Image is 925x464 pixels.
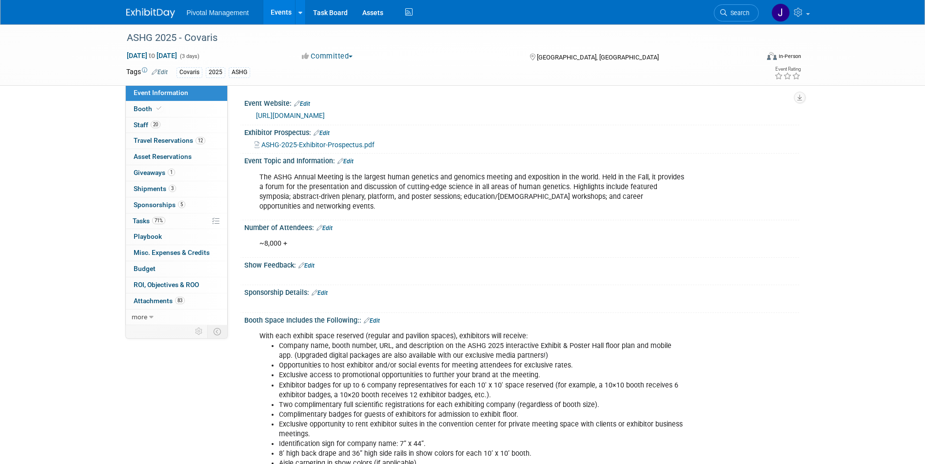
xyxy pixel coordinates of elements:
[244,125,799,138] div: Exhibitor Prospectus:
[316,225,333,232] a: Edit
[134,201,185,209] span: Sponsorships
[255,141,374,149] a: ASHG-2025-Exhibitor-Prospectus.pdf
[778,53,801,60] div: In-Person
[126,309,227,325] a: more
[206,67,225,77] div: 2025
[244,258,799,271] div: Show Feedback:
[196,137,205,144] span: 12
[244,154,799,166] div: Event Topic and Information:
[134,265,156,272] span: Budget
[126,181,227,197] a: Shipments3
[314,130,330,136] a: Edit
[126,293,227,309] a: Attachments83
[134,105,163,113] span: Booth
[134,297,185,305] span: Attachments
[253,234,692,253] div: ~8,000 +
[279,439,686,449] li: Identification sign for company name: 7” x 44”.
[126,133,227,149] a: Travel Reservations12
[132,313,147,321] span: more
[179,53,199,59] span: (3 days)
[126,197,227,213] a: Sponsorships5
[767,52,777,60] img: Format-Inperson.png
[134,89,188,97] span: Event Information
[364,317,380,324] a: Edit
[298,51,356,61] button: Committed
[134,232,162,240] span: Playbook
[126,51,177,60] span: [DATE] [DATE]
[134,121,160,129] span: Staff
[134,281,199,289] span: ROI, Objectives & ROO
[134,169,175,176] span: Giveaways
[187,9,249,17] span: Pivotal Management
[126,117,227,133] a: Staff20
[134,185,176,193] span: Shipments
[147,52,157,59] span: to
[177,67,202,77] div: Covaris
[168,169,175,176] span: 1
[261,141,374,149] span: ASHG-2025-Exhibitor-Prospectus.pdf
[126,261,227,277] a: Budget
[134,153,192,160] span: Asset Reservations
[133,217,165,225] span: Tasks
[279,449,686,459] li: 8’ high back drape and 36” high side rails in show colors for each 10’ x 10’ booth.
[151,121,160,128] span: 20
[126,101,227,117] a: Booth
[279,410,686,420] li: Complimentary badges for guests of exhibitors for admission to exhibit floor.
[126,229,227,245] a: Playbook
[337,158,354,165] a: Edit
[714,4,759,21] a: Search
[244,96,799,109] div: Event Website:
[126,149,227,165] a: Asset Reservations
[279,420,686,439] li: Exclusive opportunity to rent exhibitor suites in the convention center for private meeting space...
[298,262,315,269] a: Edit
[774,67,801,72] div: Event Rating
[126,85,227,101] a: Event Information
[134,136,205,144] span: Travel Reservations
[207,325,227,338] td: Toggle Event Tabs
[244,313,799,326] div: Booth Space Includes the Following::
[175,297,185,304] span: 83
[279,400,686,410] li: Two complimentary full scientific registrations for each exhibiting company (regardless of booth ...
[126,277,227,293] a: ROI, Objectives & ROO
[279,370,686,380] li: Exclusive access to promotional opportunities to further your brand at the meeting.
[727,9,749,17] span: Search
[178,201,185,208] span: 5
[152,217,165,224] span: 71%
[157,106,161,111] i: Booth reservation complete
[279,381,686,400] li: Exhibitor badges for up to 6 company representatives for each 10′ x 10′ space reserved (for examp...
[134,249,210,256] span: Misc. Expenses & Credits
[169,185,176,192] span: 3
[123,29,744,47] div: ASHG 2025 - Covaris
[126,165,227,181] a: Giveaways1
[244,220,799,233] div: Number of Attendees:
[191,325,208,338] td: Personalize Event Tab Strip
[126,8,175,18] img: ExhibitDay
[279,341,686,361] li: Company name, booth number, URL, and description on the ASHG 2025 interactive Exhibit & Poster Ha...
[152,69,168,76] a: Edit
[229,67,250,77] div: ASHG
[126,67,168,78] td: Tags
[126,213,227,229] a: Tasks71%
[312,290,328,296] a: Edit
[771,3,790,22] img: Jessica Gatton
[244,285,799,298] div: Sponsorship Details:
[279,361,686,370] li: Opportunities to host exhibitor and/or social events for meeting attendees for exclusive rates.
[126,245,227,261] a: Misc. Expenses & Credits
[701,51,802,65] div: Event Format
[294,100,310,107] a: Edit
[253,168,692,216] div: The ASHG Annual Meeting is the largest human genetics and genomics meeting and exposition in the ...
[537,54,659,61] span: [GEOGRAPHIC_DATA], [GEOGRAPHIC_DATA]
[256,112,325,119] a: [URL][DOMAIN_NAME]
